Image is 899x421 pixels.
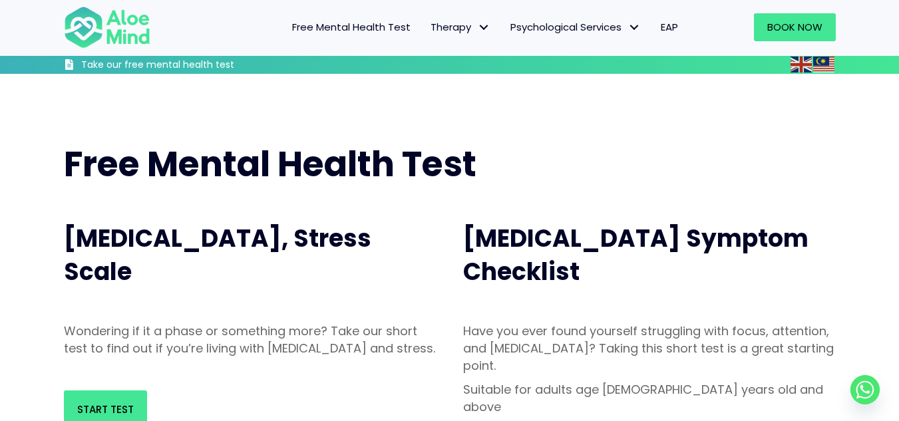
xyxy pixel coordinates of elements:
[463,323,836,374] p: Have you ever found yourself struggling with focus, attention, and [MEDICAL_DATA]? Taking this sh...
[754,13,836,41] a: Book Now
[292,20,411,34] span: Free Mental Health Test
[421,13,500,41] a: TherapyTherapy: submenu
[510,20,641,34] span: Psychological Services
[81,59,305,72] h3: Take our free mental health test
[767,20,822,34] span: Book Now
[77,402,134,416] span: Start Test
[474,18,494,37] span: Therapy: submenu
[850,375,880,404] a: Whatsapp
[813,57,836,72] a: Malay
[64,59,305,74] a: Take our free mental health test
[64,323,437,357] p: Wondering if it a phase or something more? Take our short test to find out if you’re living with ...
[651,13,688,41] a: EAP
[168,13,688,41] nav: Menu
[282,13,421,41] a: Free Mental Health Test
[791,57,812,72] img: en
[661,20,678,34] span: EAP
[813,57,834,72] img: ms
[431,20,490,34] span: Therapy
[625,18,644,37] span: Psychological Services: submenu
[463,381,836,416] p: Suitable for adults age [DEMOGRAPHIC_DATA] years old and above
[500,13,651,41] a: Psychological ServicesPsychological Services: submenu
[64,5,150,49] img: Aloe mind Logo
[463,221,809,289] span: [MEDICAL_DATA] Symptom Checklist
[64,140,476,188] span: Free Mental Health Test
[64,221,371,289] span: [MEDICAL_DATA], Stress Scale
[791,57,813,72] a: English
